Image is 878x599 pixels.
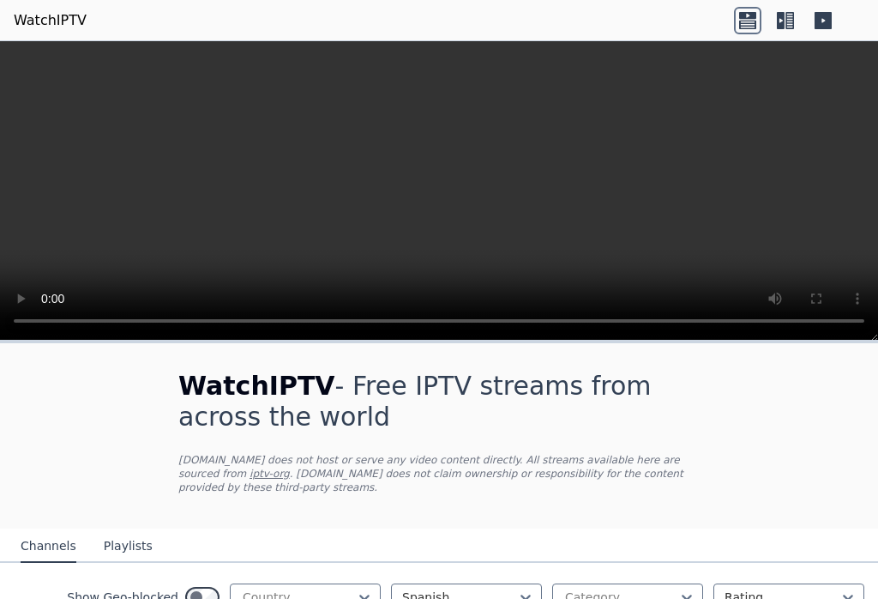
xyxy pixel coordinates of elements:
[21,530,76,563] button: Channels
[250,468,290,480] a: iptv-org
[178,371,700,433] h1: - Free IPTV streams from across the world
[104,530,153,563] button: Playlists
[178,371,335,401] span: WatchIPTV
[178,453,700,494] p: [DOMAIN_NAME] does not host or serve any video content directly. All streams available here are s...
[14,10,87,31] a: WatchIPTV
